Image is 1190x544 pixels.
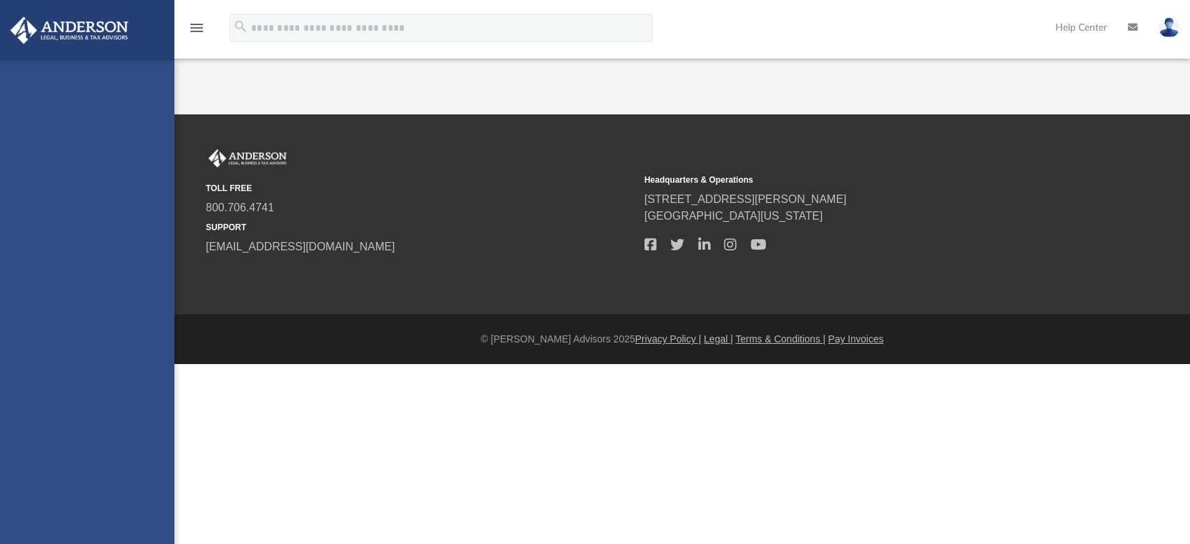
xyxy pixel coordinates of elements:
a: menu [188,27,205,36]
img: Anderson Advisors Platinum Portal [6,17,133,44]
a: Legal | [704,333,733,345]
i: search [233,19,248,34]
i: menu [188,20,205,36]
img: User Pic [1159,17,1180,38]
a: [EMAIL_ADDRESS][DOMAIN_NAME] [206,241,395,252]
a: [STREET_ADDRESS][PERSON_NAME] [645,193,847,205]
img: Anderson Advisors Platinum Portal [206,149,289,167]
a: Terms & Conditions | [736,333,826,345]
small: SUPPORT [206,221,635,234]
a: 800.706.4741 [206,202,274,213]
a: Pay Invoices [828,333,883,345]
a: [GEOGRAPHIC_DATA][US_STATE] [645,210,823,222]
small: TOLL FREE [206,182,635,195]
a: Privacy Policy | [635,333,702,345]
div: © [PERSON_NAME] Advisors 2025 [174,332,1190,347]
small: Headquarters & Operations [645,174,1074,186]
